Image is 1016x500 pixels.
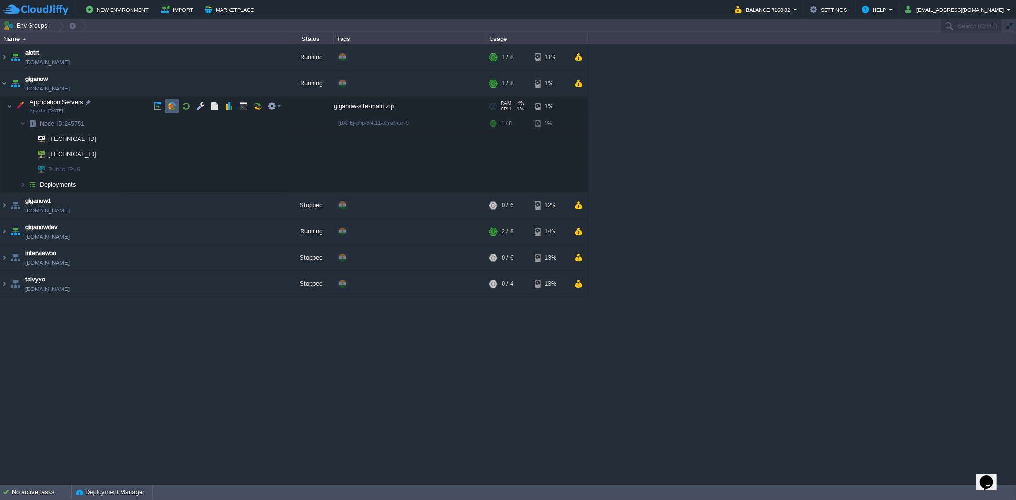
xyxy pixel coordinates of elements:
[47,150,98,158] a: [TECHNICAL_ID]
[47,131,98,146] span: [TECHNICAL_ID]
[976,462,1006,490] iframe: chat widget
[12,485,71,500] div: No active tasks
[205,4,257,15] button: Marketplace
[29,99,85,106] a: Application ServersApache [DATE]
[0,245,8,270] img: AMDAwAAAACH5BAEAAAAALAAAAAABAAEAAAICRAEAOw==
[25,284,70,294] a: [DOMAIN_NAME]
[502,219,513,244] div: 2 / 8
[26,131,31,146] img: AMDAwAAAACH5BAEAAAAALAAAAAABAAEAAAICRAEAOw==
[286,70,334,96] div: Running
[9,192,22,218] img: AMDAwAAAACH5BAEAAAAALAAAAAABAAEAAAICRAEAOw==
[501,106,511,112] span: CPU
[26,147,31,161] img: AMDAwAAAACH5BAEAAAAALAAAAAABAAEAAAICRAEAOw==
[47,147,98,161] span: [TECHNICAL_ID]
[535,70,566,96] div: 1%
[9,219,22,244] img: AMDAwAAAACH5BAEAAAAALAAAAAABAAEAAAICRAEAOw==
[30,108,63,114] span: Apache [DATE]
[514,106,524,112] span: 1%
[535,271,566,297] div: 13%
[26,116,39,131] img: AMDAwAAAACH5BAEAAAAALAAAAAABAAEAAAICRAEAOw==
[535,245,566,270] div: 13%
[502,116,512,131] div: 1 / 8
[501,100,511,106] span: RAM
[286,245,334,270] div: Stopped
[25,275,45,284] a: talvyyo
[25,58,70,67] a: [DOMAIN_NAME]
[25,249,56,258] a: interviewoo
[535,116,566,131] div: 1%
[0,44,8,70] img: AMDAwAAAACH5BAEAAAAALAAAAAABAAEAAAICRAEAOw==
[25,196,51,206] a: giganow1
[287,33,333,44] div: Status
[502,271,513,297] div: 0 / 4
[26,162,31,177] img: AMDAwAAAACH5BAEAAAAALAAAAAABAAEAAAICRAEAOw==
[25,258,70,268] a: [DOMAIN_NAME]
[286,44,334,70] div: Running
[286,192,334,218] div: Stopped
[862,4,889,15] button: Help
[535,97,566,116] div: 1%
[25,232,70,241] a: [DOMAIN_NAME]
[31,147,45,161] img: AMDAwAAAACH5BAEAAAAALAAAAAABAAEAAAICRAEAOw==
[0,219,8,244] img: AMDAwAAAACH5BAEAAAAALAAAAAABAAEAAAICRAEAOw==
[47,166,81,173] a: Public IPv6
[20,177,26,192] img: AMDAwAAAACH5BAEAAAAALAAAAAABAAEAAAICRAEAOw==
[9,44,22,70] img: AMDAwAAAACH5BAEAAAAALAAAAAABAAEAAAICRAEAOw==
[47,135,98,142] a: [TECHNICAL_ID]
[9,245,22,270] img: AMDAwAAAACH5BAEAAAAALAAAAAABAAEAAAICRAEAOw==
[487,33,587,44] div: Usage
[29,98,85,106] span: Application Servers
[39,120,86,128] a: Node ID:245751
[39,180,78,189] a: Deployments
[26,177,39,192] img: AMDAwAAAACH5BAEAAAAALAAAAAABAAEAAAICRAEAOw==
[31,162,45,177] img: AMDAwAAAACH5BAEAAAAALAAAAAABAAEAAAICRAEAOw==
[810,4,850,15] button: Settings
[502,192,513,218] div: 0 / 6
[535,192,566,218] div: 12%
[735,4,793,15] button: Balance ₹168.82
[502,245,513,270] div: 0 / 6
[515,100,524,106] span: 4%
[0,70,8,96] img: AMDAwAAAACH5BAEAAAAALAAAAAABAAEAAAICRAEAOw==
[25,74,48,84] a: giganow
[334,97,486,116] div: giganow-site-main.zip
[25,48,39,58] a: aiotrt
[286,219,334,244] div: Running
[25,84,70,93] a: [DOMAIN_NAME]
[40,120,64,127] span: Node ID:
[25,222,58,232] a: giganowdev
[334,33,486,44] div: Tags
[502,44,513,70] div: 1 / 8
[86,4,151,15] button: New Environment
[7,97,12,116] img: AMDAwAAAACH5BAEAAAAALAAAAAABAAEAAAICRAEAOw==
[47,162,81,177] span: Public IPv6
[0,192,8,218] img: AMDAwAAAACH5BAEAAAAALAAAAAABAAEAAAICRAEAOw==
[9,271,22,297] img: AMDAwAAAACH5BAEAAAAALAAAAAABAAEAAAICRAEAOw==
[0,271,8,297] img: AMDAwAAAACH5BAEAAAAALAAAAAABAAEAAAICRAEAOw==
[161,4,196,15] button: Import
[502,70,513,96] div: 1 / 8
[9,70,22,96] img: AMDAwAAAACH5BAEAAAAALAAAAAABAAEAAAICRAEAOw==
[76,488,144,497] button: Deployment Manager
[535,44,566,70] div: 11%
[31,131,45,146] img: AMDAwAAAACH5BAEAAAAALAAAAAABAAEAAAICRAEAOw==
[338,120,409,126] span: [DATE]-php-8.4.11-almalinux-9
[20,116,26,131] img: AMDAwAAAACH5BAEAAAAALAAAAAABAAEAAAICRAEAOw==
[25,206,70,215] a: [DOMAIN_NAME]
[22,38,27,40] img: AMDAwAAAACH5BAEAAAAALAAAAAABAAEAAAICRAEAOw==
[13,97,26,116] img: AMDAwAAAACH5BAEAAAAALAAAAAABAAEAAAICRAEAOw==
[39,120,86,128] span: 245751
[1,33,286,44] div: Name
[3,19,50,32] button: Env Groups
[535,219,566,244] div: 14%
[3,4,68,16] img: CloudJiffy
[905,4,1006,15] button: [EMAIL_ADDRESS][DOMAIN_NAME]
[286,271,334,297] div: Stopped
